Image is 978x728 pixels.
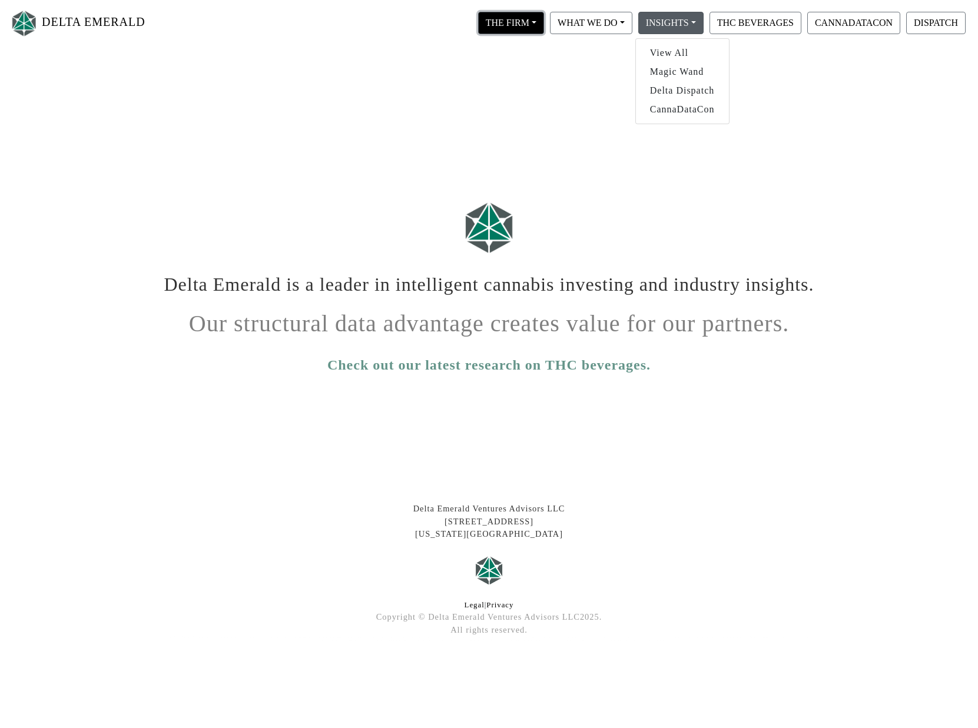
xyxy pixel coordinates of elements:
[163,264,816,295] h1: Delta Emerald is a leader in intelligent cannabis investing and industry insights.
[9,5,145,42] a: DELTA EMERALD
[154,611,825,624] div: Copyright © Delta Emerald Ventures Advisors LLC 2025 .
[478,12,544,34] button: THE FIRM
[163,301,816,338] h1: Our structural data advantage creates value for our partners.
[9,8,39,39] img: Logo
[154,503,825,541] div: Delta Emerald Ventures Advisors LLC [STREET_ADDRESS] [US_STATE][GEOGRAPHIC_DATA]
[804,17,903,27] a: CANNADATACON
[154,600,825,611] div: |
[906,12,966,34] button: DISPATCH
[636,81,729,100] a: Delta Dispatch
[154,624,825,637] div: All rights reserved.
[710,12,801,34] button: THC BEVERAGES
[460,197,519,258] img: Logo
[707,17,804,27] a: THC BEVERAGES
[807,12,900,34] button: CANNADATACON
[154,636,825,642] div: At Delta Emerald Ventures, we lead in cannabis technology investing and industry insights, levera...
[636,62,729,81] a: Magic Wand
[550,12,632,34] button: WHAT WE DO
[486,601,513,609] a: Privacy
[465,601,485,609] a: Legal
[636,44,729,62] a: View All
[327,354,651,375] a: Check out our latest research on THC beverages.
[472,553,507,588] img: Logo
[638,12,704,34] button: INSIGHTS
[636,100,729,119] a: CannaDataCon
[903,17,969,27] a: DISPATCH
[635,38,730,124] div: THE FIRM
